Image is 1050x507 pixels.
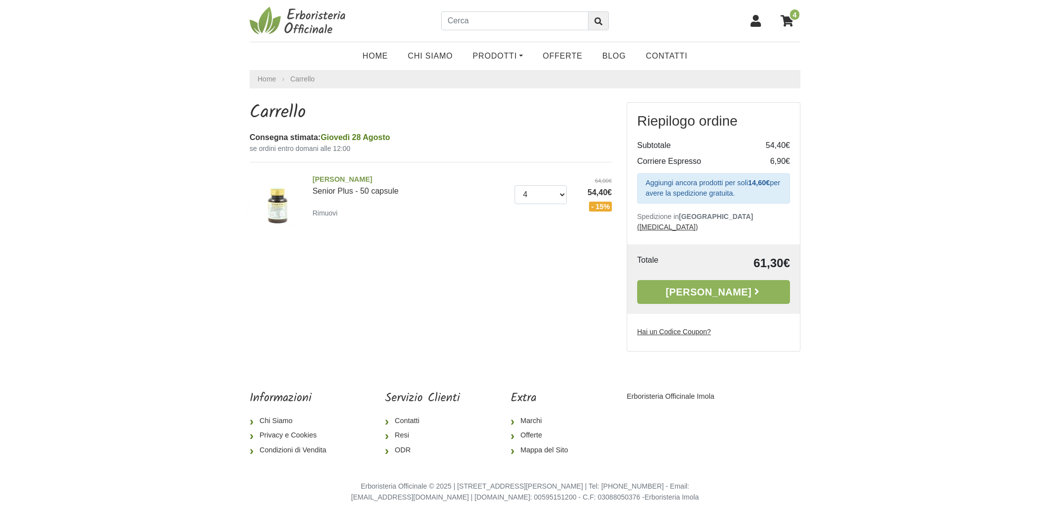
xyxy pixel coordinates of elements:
[750,138,790,153] td: 54,40€
[246,170,305,229] img: Senior Plus - 50 capsule
[250,414,334,429] a: Chi Siamo
[637,212,790,232] p: Spedizione in
[313,207,342,219] a: Rimuovi
[250,443,334,458] a: Condizioni di Vendita
[627,392,715,400] a: Erboristeria Officinale Imola
[385,443,460,458] a: ODR
[511,443,576,458] a: Mappa del Sito
[313,174,507,185] span: [PERSON_NAME]
[574,187,612,199] span: 54,40€
[385,391,460,406] h5: Servizio Clienti
[750,153,790,169] td: 6,90€
[637,280,790,304] a: [PERSON_NAME]
[574,177,612,185] del: 64,00€
[385,414,460,429] a: Contatti
[776,8,800,33] a: 4
[353,46,398,66] a: Home
[290,75,315,83] a: Carrello
[637,327,711,337] label: Hai un Codice Coupon?
[637,173,790,204] div: Aggiungi ancora prodotti per soli per avere la spedizione gratuita.
[679,213,753,220] b: [GEOGRAPHIC_DATA]
[250,144,612,154] small: se ordini entro domani alle 12:00
[511,391,576,406] h5: Extra
[313,174,507,195] a: [PERSON_NAME]Senior Plus - 50 capsule
[637,113,790,130] h3: Riepilogo ordine
[321,133,390,142] span: Giovedì 28 Agosto
[637,138,750,153] td: Subtotale
[351,482,699,501] small: Erboristeria Officinale © 2025 | [STREET_ADDRESS][PERSON_NAME] | Tel: [PHONE_NUMBER] - Email: [EM...
[313,209,338,217] small: Rimuovi
[592,46,636,66] a: Blog
[250,428,334,443] a: Privacy e Cookies
[250,391,334,406] h5: Informazioni
[645,493,699,501] a: Erboristeria Imola
[398,46,463,66] a: Chi Siamo
[693,254,790,272] td: 61,30€
[637,223,698,231] a: ([MEDICAL_DATA])
[789,8,800,21] span: 4
[636,46,697,66] a: Contatti
[533,46,592,66] a: OFFERTE
[589,202,612,212] span: - 15%
[441,11,589,30] input: Cerca
[637,328,711,336] u: Hai un Codice Coupon?
[250,70,800,88] nav: breadcrumb
[385,428,460,443] a: Resi
[637,254,693,272] td: Totale
[250,6,349,36] img: Erboristeria Officinale
[637,153,750,169] td: Corriere Espresso
[748,179,770,187] strong: 14,60€
[250,132,612,144] div: Consegna stimata:
[511,428,576,443] a: Offerte
[250,102,612,124] h1: Carrello
[511,414,576,429] a: Marchi
[258,74,276,84] a: Home
[463,46,533,66] a: Prodotti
